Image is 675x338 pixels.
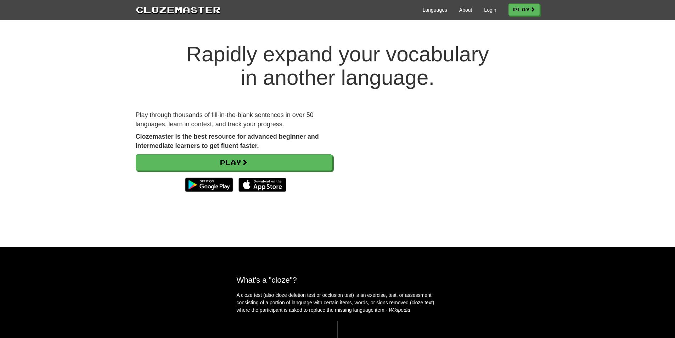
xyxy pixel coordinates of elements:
h2: What's a "cloze"? [237,276,439,284]
p: Play through thousands of fill-in-the-blank sentences in over 50 languages, learn in context, and... [136,111,332,129]
a: About [459,6,472,13]
img: Download_on_the_App_Store_Badge_US-UK_135x40-25178aeef6eb6b83b96f5f2d004eda3bffbb37122de64afbaef7... [238,178,286,192]
a: Clozemaster [136,3,221,16]
strong: Clozemaster is the best resource for advanced beginner and intermediate learners to get fluent fa... [136,133,319,149]
p: A cloze test (also cloze deletion test or occlusion test) is an exercise, test, or assessment con... [237,292,439,314]
em: - Wikipedia [386,307,410,313]
a: Languages [423,6,447,13]
img: Get it on Google Play [181,174,236,195]
a: Login [484,6,496,13]
a: Play [136,154,332,171]
a: Play [508,4,540,16]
